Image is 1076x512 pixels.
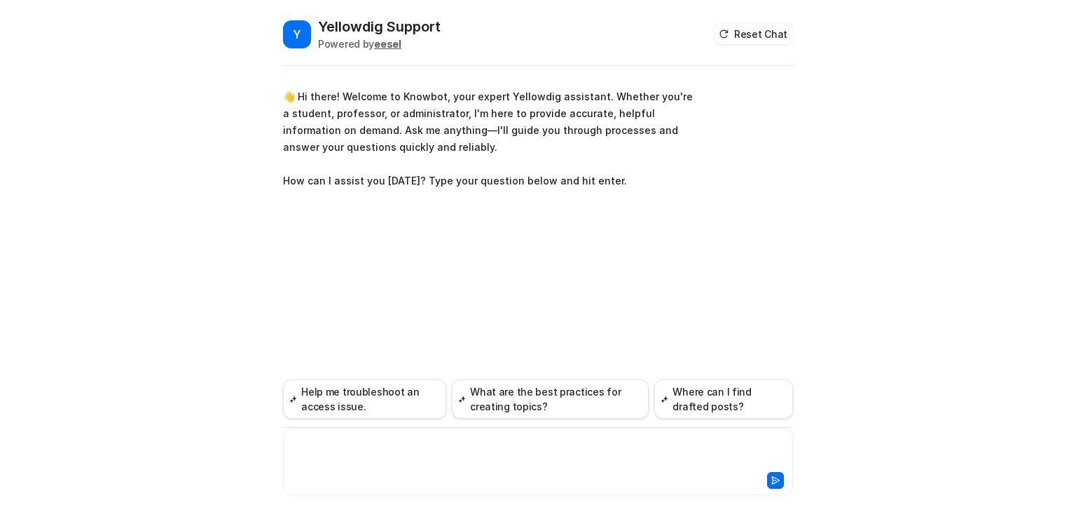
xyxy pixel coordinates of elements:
[318,17,441,36] h2: Yellowdig Support
[654,379,793,419] button: Where can I find drafted posts?
[283,379,446,419] button: Help me troubleshoot an access issue.
[283,88,693,189] p: 👋 Hi there! Welcome to Knowbot, your expert Yellowdig assistant. Whether you're a student, profes...
[374,38,401,50] b: eesel
[715,24,793,44] button: Reset Chat
[318,36,441,51] div: Powered by
[283,20,311,48] span: Y
[452,379,649,419] button: What are the best practices for creating topics?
